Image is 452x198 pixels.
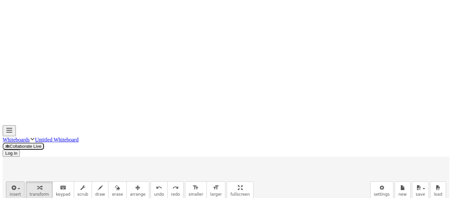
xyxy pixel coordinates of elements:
i: format_size [193,184,199,192]
span: save [416,192,425,197]
button: Collaborate Live [3,143,44,150]
button: Toggle navigation [3,125,16,136]
span: redo [171,192,180,197]
span: Collaborate Live [5,144,41,149]
span: keypad [56,192,70,197]
span: new [398,192,407,197]
span: undo [154,192,164,197]
span: fullscreen [230,192,249,197]
i: keyboard [60,184,66,192]
button: Log in [3,150,20,157]
i: undo [156,184,162,192]
span: transform [29,192,49,197]
span: erase [112,192,123,197]
span: scrub [77,192,88,197]
span: smaller [189,192,203,197]
span: draw [95,192,105,197]
a: Whiteboards [3,137,30,142]
span: settings [374,192,390,197]
a: Untitled Whiteboard [35,137,79,142]
span: load [434,192,442,197]
i: redo [172,184,179,192]
i: format_size [213,184,219,192]
span: insert [10,192,21,197]
span: larger [210,192,222,197]
span: arrange [130,192,146,197]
